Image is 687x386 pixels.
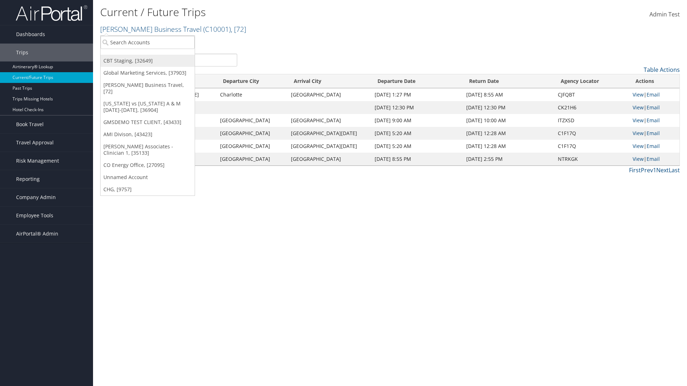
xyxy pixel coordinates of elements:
a: View [633,130,644,137]
img: airportal-logo.png [16,5,87,21]
span: Reporting [16,170,40,188]
td: [DATE] 8:55 AM [463,88,554,101]
td: | [629,140,679,153]
td: [DATE] 9:00 AM [371,114,463,127]
td: [GEOGRAPHIC_DATA] [216,127,287,140]
a: Table Actions [644,66,680,74]
a: CHG, [9757] [101,183,195,196]
td: [DATE] 8:55 PM [371,153,463,165]
span: Dashboards [16,25,45,43]
td: [DATE] 12:30 PM [371,101,463,114]
td: [GEOGRAPHIC_DATA][DATE] [287,140,371,153]
td: ITZXSD [554,114,629,127]
td: CK21H6 [554,101,629,114]
td: [GEOGRAPHIC_DATA] [287,153,371,165]
th: Return Date: activate to sort column ascending [463,74,554,88]
a: Email [647,91,660,98]
td: | [629,114,679,127]
a: Email [647,117,660,124]
p: Filter: [100,38,487,47]
a: [PERSON_NAME] Business Travel [100,24,246,34]
td: [DATE] 12:30 PM [463,101,554,114]
span: Book Travel [16,115,44,133]
a: [PERSON_NAME] Business Travel, [72] [101,79,195,98]
td: [DATE] 5:20 AM [371,140,463,153]
td: [DATE] 2:55 PM [463,153,554,165]
a: Unnamed Account [101,171,195,183]
td: [GEOGRAPHIC_DATA] [287,88,371,101]
span: Trips [16,44,28,61]
span: Employee Tools [16,207,53,224]
a: First [629,166,641,174]
a: View [633,91,644,98]
span: Travel Approval [16,134,54,152]
span: , [ 72 ] [231,24,246,34]
a: CBT Staging, [32649] [101,55,195,67]
th: Departure City: activate to sort column ascending [216,74,287,88]
a: Global Marketing Services, [37903] [101,67,195,79]
td: | [629,127,679,140]
input: Search Accounts [101,36,195,49]
td: | [629,101,679,114]
td: [DATE] 5:20 AM [371,127,463,140]
td: [GEOGRAPHIC_DATA] [216,153,287,165]
td: [GEOGRAPHIC_DATA] [216,114,287,127]
td: [DATE] 12:28 AM [463,140,554,153]
h1: Current / Future Trips [100,5,487,20]
a: Email [647,143,660,149]
th: Arrival City: activate to sort column ascending [287,74,371,88]
td: [GEOGRAPHIC_DATA] [216,140,287,153]
a: Email [647,130,660,137]
td: [DATE] 10:00 AM [463,114,554,127]
th: Actions [629,74,679,88]
td: C1F17Q [554,140,629,153]
td: | [629,88,679,101]
a: View [633,104,644,111]
td: Charlotte [216,88,287,101]
a: Next [656,166,669,174]
a: CO Energy Office, [27095] [101,159,195,171]
a: Admin Test [649,4,680,26]
td: NTRKGK [554,153,629,165]
th: Departure Date: activate to sort column descending [371,74,463,88]
span: Admin Test [649,10,680,18]
td: | [629,153,679,165]
a: Last [669,166,680,174]
span: Risk Management [16,152,59,170]
td: [DATE] 12:28 AM [463,127,554,140]
a: [US_STATE] vs [US_STATE] A & M [DATE]-[DATE], [36904] [101,98,195,116]
a: Prev [641,166,653,174]
a: 1 [653,166,656,174]
a: GMSDEMO TEST CLIENT, [43433] [101,116,195,128]
th: Agency Locator: activate to sort column ascending [554,74,629,88]
a: Email [647,155,660,162]
a: Email [647,104,660,111]
span: AirPortal® Admin [16,225,58,243]
td: [DATE] 1:27 PM [371,88,463,101]
span: ( C10001 ) [203,24,231,34]
td: [GEOGRAPHIC_DATA] [287,114,371,127]
td: [GEOGRAPHIC_DATA][DATE] [287,127,371,140]
a: View [633,143,644,149]
a: View [633,117,644,124]
td: CJFQBT [554,88,629,101]
td: C1F17Q [554,127,629,140]
a: AMI Divison, [43423] [101,128,195,140]
a: View [633,155,644,162]
a: [PERSON_NAME] Associates - Clinician 1, [35133] [101,140,195,159]
span: Company Admin [16,188,56,206]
